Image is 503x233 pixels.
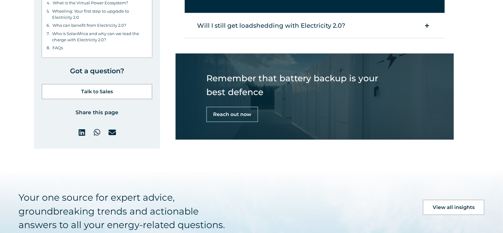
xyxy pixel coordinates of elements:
[52,30,147,43] a: Who is SolarAfrica and why can we lead the charge with Electricity 2.0?
[52,8,147,20] a: Wheeling: Your first step to upgrade to Electricity 2.0
[206,71,380,99] h5: Remember that battery backup is your best defence
[105,126,119,139] div: Share on email
[42,106,152,119] h6: Share this page
[213,112,251,117] span: Reach out now
[423,200,484,215] a: View all insights
[206,107,258,122] a: Reach out now
[52,22,126,28] a: Who can benefit from Electricity 2.0?
[185,13,445,38] a: Will I still get loadshedding with Electricity 2.0?
[433,205,475,210] span: View all insights
[52,45,63,51] a: FAQs
[81,89,113,94] span: Talk to Sales
[42,64,152,78] h6: Got a question?
[42,84,152,99] a: Talk to Sales
[90,126,104,139] div: Share on whatsapp
[75,126,89,139] div: Share on linkedin
[19,191,239,232] h5: Your one source for expert advice, groundbreaking trends and actionable answers to all your energ...
[194,16,418,35] div: Will I still get loadshedding with Electricity 2.0?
